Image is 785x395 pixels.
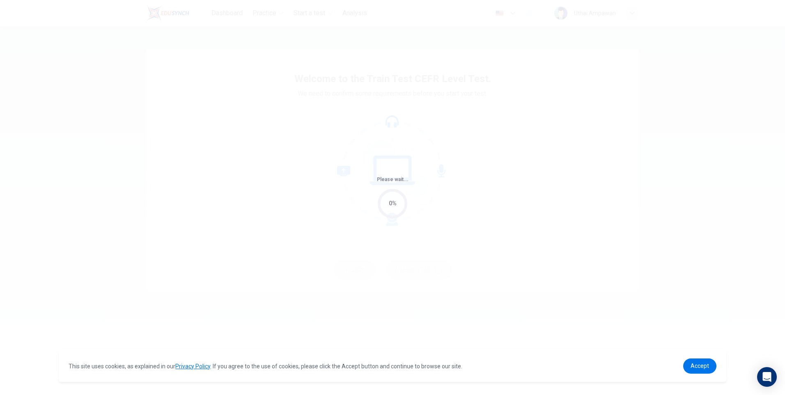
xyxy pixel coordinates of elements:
[175,363,210,370] a: Privacy Policy
[757,367,777,387] div: Open Intercom Messenger
[377,177,409,182] span: Please wait...
[59,350,726,382] div: cookieconsent
[691,363,709,369] span: Accept
[69,363,462,370] span: This site uses cookies, as explained in our . If you agree to the use of cookies, please click th...
[389,199,397,208] div: 0%
[683,358,716,374] a: dismiss cookie message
